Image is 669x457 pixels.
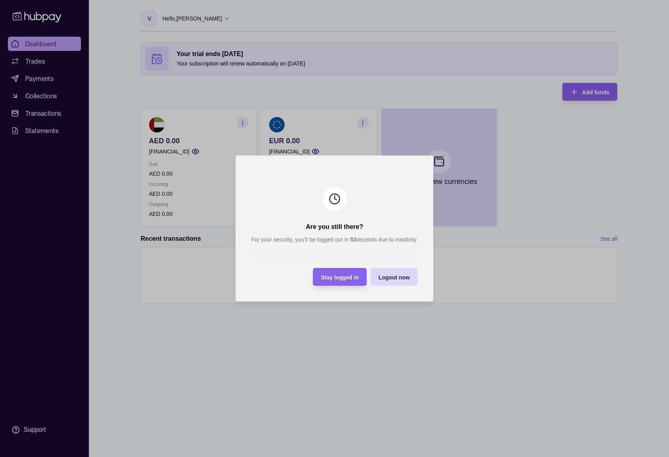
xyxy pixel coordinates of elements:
[321,274,359,281] span: Stay logged in
[306,223,363,231] h2: Are you still there?
[378,274,410,281] span: Logout now
[251,235,417,244] p: For your security, you’ll be logged out in seconds due to inactivity.
[350,236,357,243] strong: 53
[370,268,417,286] button: Logout now
[313,268,367,286] button: Stay logged in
